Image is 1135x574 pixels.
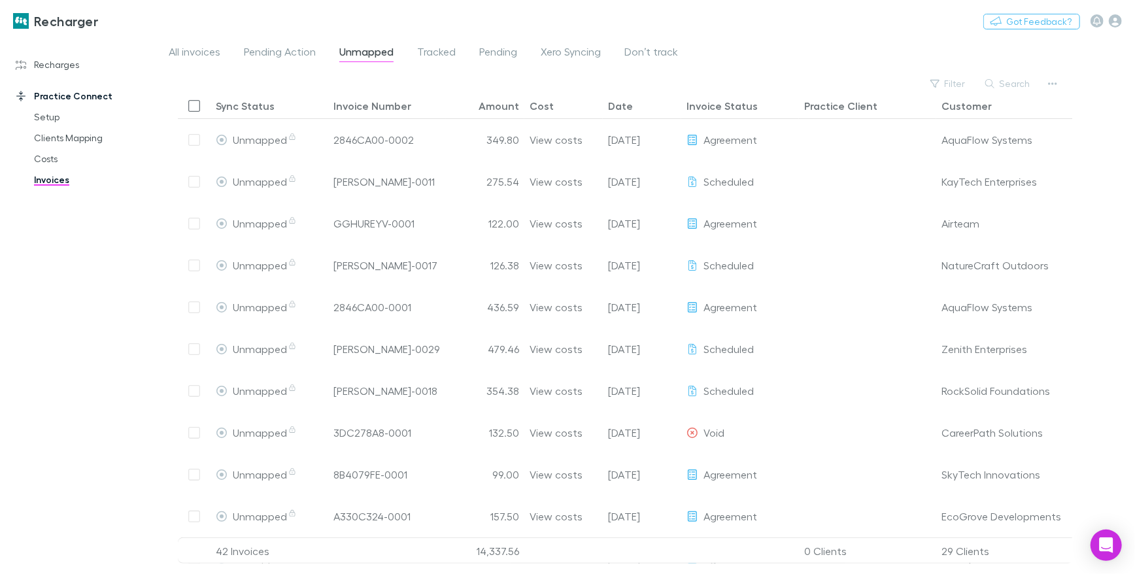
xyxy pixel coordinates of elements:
[479,99,519,112] div: Amount
[333,245,437,286] a: [PERSON_NAME]-0017
[941,286,1068,328] div: AquaFlow Systems
[603,328,681,370] div: 29 Nov 2025
[603,245,681,286] div: 29 Nov 2025
[446,203,524,245] div: 122.00
[3,86,165,107] a: Practice Connect
[530,370,583,411] a: View costs
[603,119,681,161] div: 28 Mar 2025
[339,45,394,62] span: Unmapped
[333,99,411,112] div: Invoice Number
[541,45,601,62] span: Xero Syncing
[530,245,583,286] div: View costs
[603,286,681,328] div: 21 Dec 2024
[3,54,165,75] a: Recharges
[446,328,524,370] div: 479.46
[941,245,1068,286] div: NatureCraft Outdoors
[21,148,165,169] a: Costs
[446,286,524,328] div: 436.59
[13,13,29,29] img: Recharger's Logo
[703,468,757,481] span: Agreement
[233,133,297,146] span: Unmapped
[446,245,524,286] div: 126.38
[983,14,1080,29] button: Got Feedback?
[216,99,275,112] div: Sync Status
[244,45,316,62] span: Pending Action
[703,301,757,313] span: Agreement
[233,301,297,313] span: Unmapped
[941,99,992,112] div: Customer
[941,203,1068,244] div: Airteam
[530,496,583,537] a: View costs
[979,76,1038,92] button: Search
[936,538,1074,564] div: 29 Clients
[233,175,297,188] span: Unmapped
[608,99,633,112] div: Date
[446,161,524,203] div: 275.54
[233,468,297,481] span: Unmapped
[941,119,1068,160] div: AquaFlow Systems
[21,127,165,148] a: Clients Mapping
[233,426,297,439] span: Unmapped
[703,510,757,522] span: Agreement
[446,119,524,161] div: 349.80
[530,119,583,160] a: View costs
[941,454,1068,495] div: SkyTech Innovations
[34,13,98,29] h3: Recharger
[530,412,583,453] a: View costs
[233,217,297,229] span: Unmapped
[530,161,583,202] a: View costs
[21,107,165,127] a: Setup
[333,370,437,411] a: [PERSON_NAME]-0018
[530,99,554,112] div: Cost
[603,161,681,203] div: 29 Nov 2025
[333,496,411,537] div: A330C324-0001
[233,510,297,522] span: Unmapped
[446,370,524,412] div: 354.38
[603,496,681,537] div: 31 Dec 2024
[686,99,758,112] div: Invoice Status
[530,328,583,369] a: View costs
[333,286,411,328] a: 2846CA00-0001
[530,203,583,244] a: View costs
[446,538,524,564] div: 14,337.56
[233,384,297,397] span: Unmapped
[799,538,936,564] div: 0 Clients
[941,412,1068,453] div: CareerPath Solutions
[603,454,681,496] div: 28 Mar 2025
[333,454,407,495] a: 8B4079FE-0001
[233,343,297,355] span: Unmapped
[333,161,435,202] a: [PERSON_NAME]-0011
[479,45,517,62] span: Pending
[417,45,456,62] span: Tracked
[603,203,681,245] div: 28 Aug 2025
[530,454,583,495] a: View costs
[703,217,757,229] span: Agreement
[941,496,1068,537] div: EcoGrove Developments
[333,328,440,369] a: [PERSON_NAME]-0029
[941,328,1068,369] div: Zenith Enterprises
[703,133,757,146] span: Agreement
[603,370,681,412] div: 29 Nov 2025
[941,161,1068,202] div: KayTech Enterprises
[603,412,681,454] div: 21 Dec 2024
[530,286,583,328] a: View costs
[169,45,220,62] span: All invoices
[446,454,524,496] div: 99.00
[333,119,414,160] a: 2846CA00-0002
[624,45,678,62] span: Don’t track
[5,5,106,37] a: Recharger
[703,175,754,188] span: Scheduled
[333,203,415,244] a: GGHUREYV-0001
